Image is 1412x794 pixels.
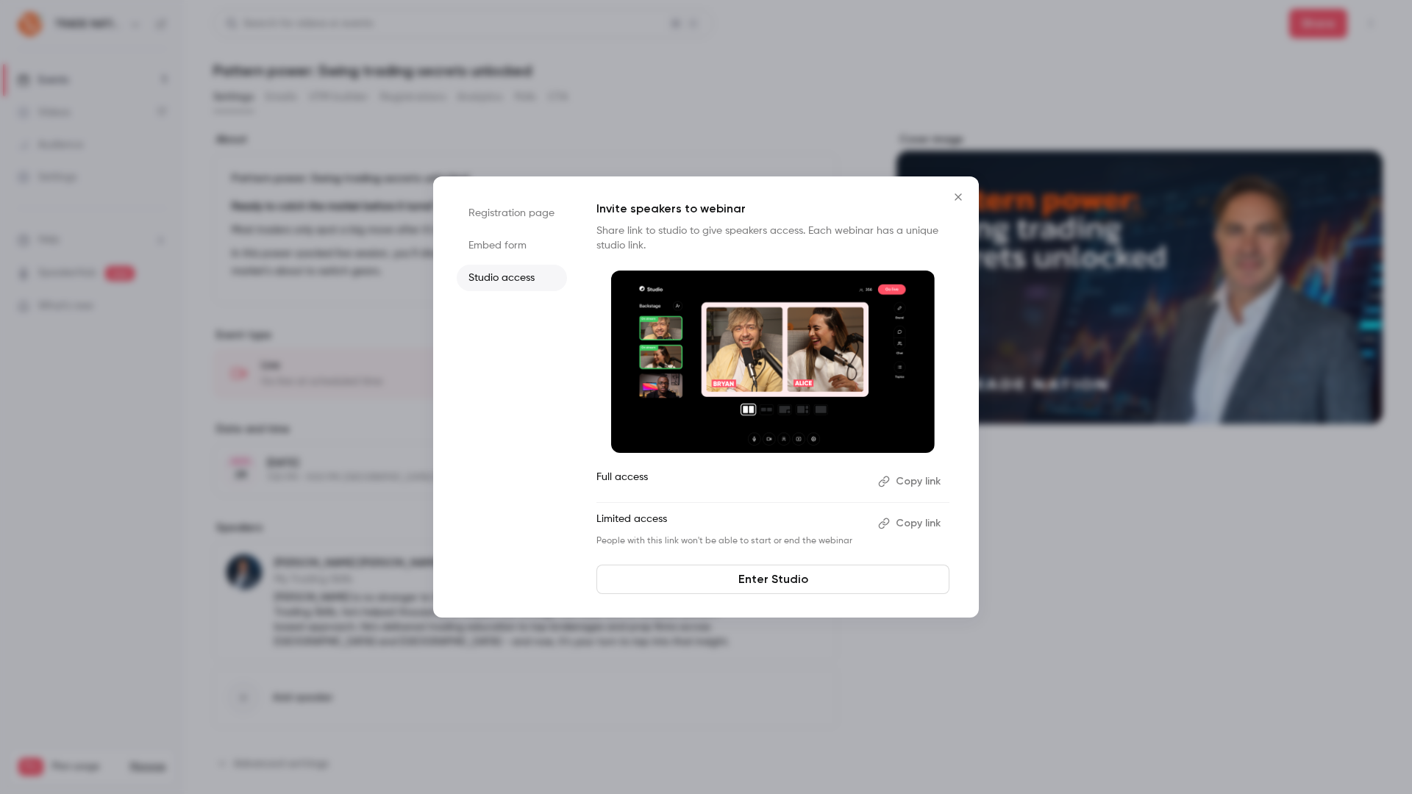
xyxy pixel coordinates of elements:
[596,200,949,218] p: Invite speakers to webinar
[457,200,567,226] li: Registration page
[596,223,949,253] p: Share link to studio to give speakers access. Each webinar has a unique studio link.
[596,470,866,493] p: Full access
[457,232,567,259] li: Embed form
[596,512,866,535] p: Limited access
[944,182,973,212] button: Close
[872,470,949,493] button: Copy link
[611,271,935,453] img: Invite speakers to webinar
[457,265,567,291] li: Studio access
[596,535,866,547] p: People with this link won't be able to start or end the webinar
[596,565,949,594] a: Enter Studio
[872,512,949,535] button: Copy link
